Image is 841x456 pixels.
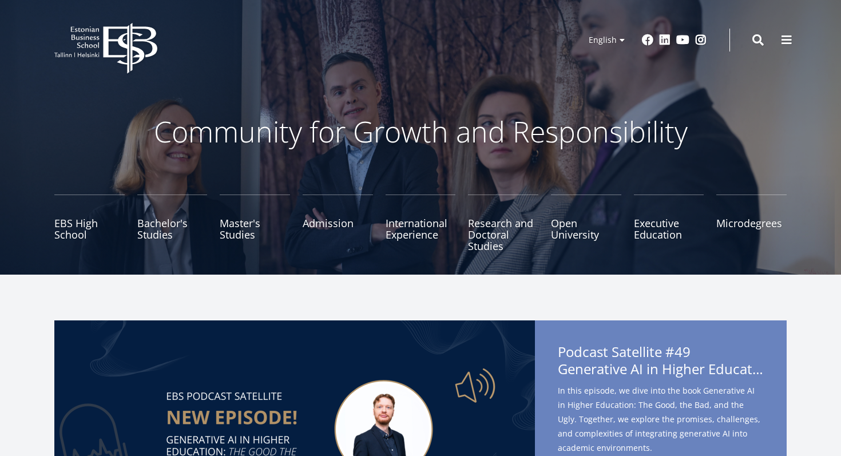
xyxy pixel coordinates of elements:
a: Instagram [695,34,707,46]
a: Research and Doctoral Studies [468,195,538,252]
a: Facebook [642,34,653,46]
span: In this episode, we dive into the book Generative AI in Higher Education: The Good, the Bad, and ... [558,383,764,455]
a: Admission [303,195,373,252]
a: EBS High School [54,195,125,252]
a: Open University [551,195,621,252]
a: Master's Studies [220,195,290,252]
a: Bachelor's Studies [137,195,208,252]
a: Linkedin [659,34,671,46]
a: International Experience [386,195,456,252]
a: Youtube [676,34,689,46]
p: Community for Growth and Responsibility [117,114,724,149]
span: Podcast Satellite #49 [558,343,764,381]
a: Executive Education [634,195,704,252]
span: Generative AI in Higher Education: The Good, the Bad, and the Ugly [558,360,764,378]
a: Microdegrees [716,195,787,252]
